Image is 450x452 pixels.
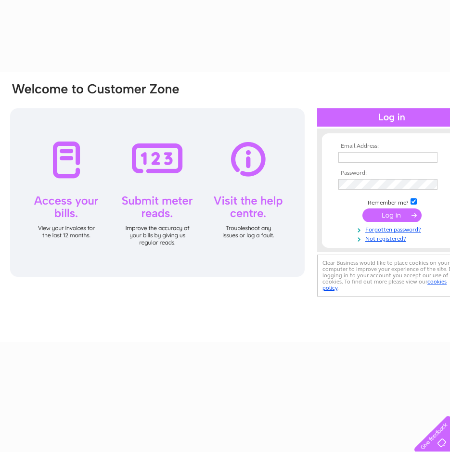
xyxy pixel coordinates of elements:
a: cookies policy [322,278,447,291]
td: Remember me? [336,197,448,207]
input: Submit [362,208,422,222]
th: Password: [336,170,448,177]
th: Email Address: [336,143,448,150]
a: Forgotten password? [338,224,448,233]
a: Not registered? [338,233,448,243]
